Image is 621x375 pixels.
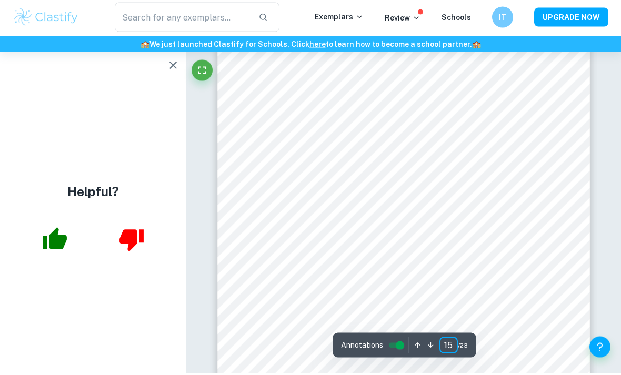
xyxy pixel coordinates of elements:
p: Exemplars [315,13,364,24]
button: IT [492,8,513,29]
button: UPGRADE NOW [534,9,608,28]
h6: IT [497,13,509,25]
button: Fullscreen [192,62,213,83]
span: 🏫 [141,42,149,50]
h4: Helpful? [67,184,119,202]
span: 🏫 [472,42,481,50]
img: Clastify logo [13,8,79,29]
span: / 23 [458,342,468,352]
input: Search for any exemplars... [115,4,250,34]
a: here [309,42,326,50]
span: Annotations [341,341,383,352]
p: Review [385,14,420,25]
a: Schools [442,15,471,23]
button: Help and Feedback [589,338,610,359]
h6: We just launched Clastify for Schools. Click to learn how to become a school partner. [2,40,619,52]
